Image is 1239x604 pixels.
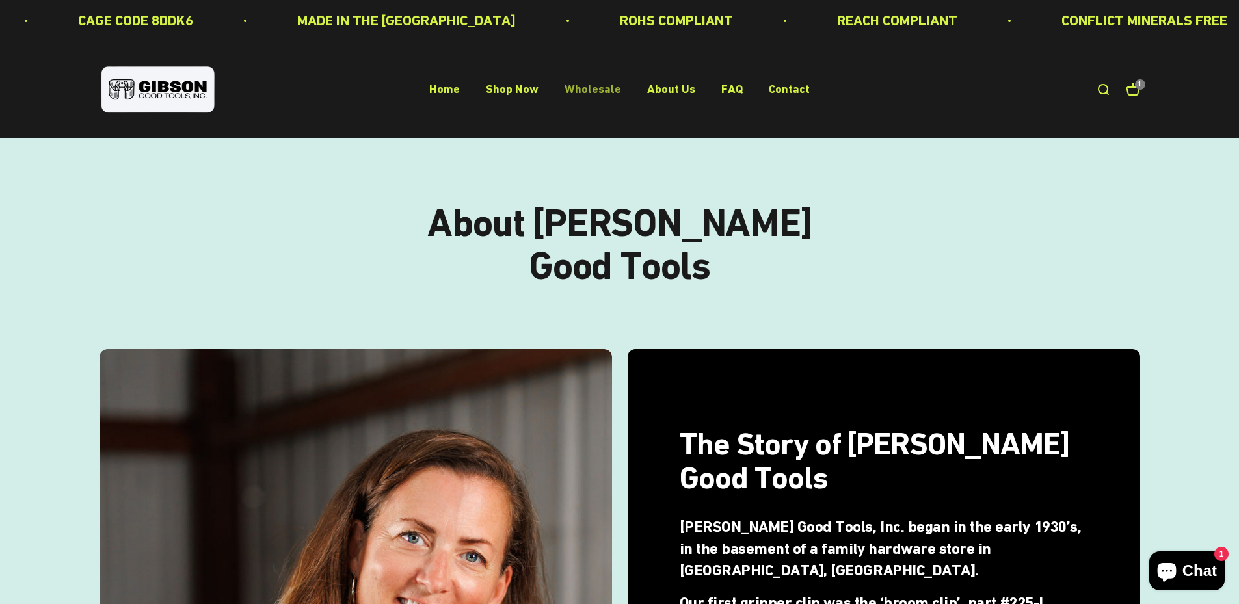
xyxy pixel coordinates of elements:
[1135,79,1145,90] cart-count: 1
[77,9,192,32] p: CAGE CODE 8DDK6
[296,9,514,32] p: MADE IN THE [GEOGRAPHIC_DATA]
[647,83,695,96] a: About Us
[680,427,1088,496] p: The Story of [PERSON_NAME] Good Tools
[680,516,1088,582] h5: [PERSON_NAME] Good Tools, Inc. began in the early 1930’s, in the basement of a family hardware st...
[619,9,732,32] p: ROHS COMPLIANT
[565,83,621,96] a: Wholesale
[769,83,810,96] a: Contact
[836,9,956,32] p: REACH COMPLIANT
[721,83,743,96] a: FAQ
[408,201,831,287] p: About [PERSON_NAME] Good Tools
[429,83,460,96] a: Home
[1060,9,1226,32] p: CONFLICT MINERALS FREE
[486,83,539,96] a: Shop Now
[1145,551,1229,594] inbox-online-store-chat: Shopify online store chat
